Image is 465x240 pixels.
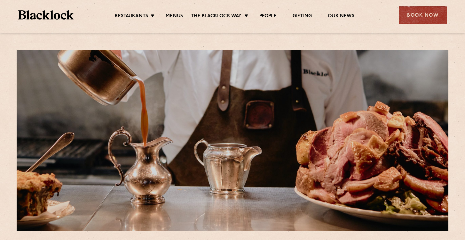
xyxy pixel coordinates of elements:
[166,13,183,20] a: Menus
[18,10,74,20] img: BL_Textured_Logo-footer-cropped.svg
[115,13,148,20] a: Restaurants
[191,13,241,20] a: The Blacklock Way
[399,6,447,24] div: Book Now
[259,13,277,20] a: People
[293,13,312,20] a: Gifting
[328,13,354,20] a: Our News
